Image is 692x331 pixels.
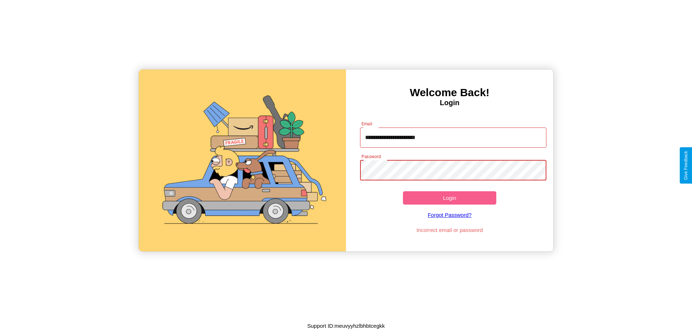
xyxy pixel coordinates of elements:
[346,99,553,107] h4: Login
[403,191,496,205] button: Login
[346,86,553,99] h3: Welcome Back!
[139,70,346,251] img: gif
[361,153,381,160] label: Password
[361,121,373,127] label: Email
[307,321,385,331] p: Support ID: meuvyyhzlbhbtcegkk
[683,151,688,180] div: Give Feedback
[356,205,543,225] a: Forgot Password?
[356,225,543,235] p: Incorrect email or password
